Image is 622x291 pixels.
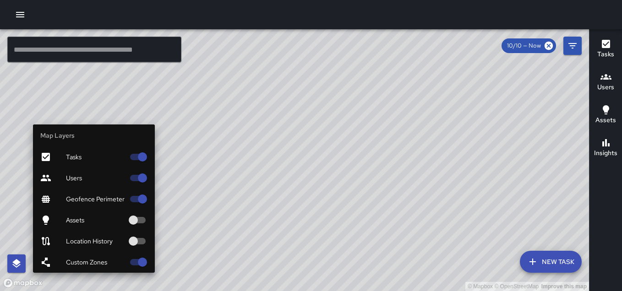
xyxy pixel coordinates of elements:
div: 10/10 — Now [502,38,556,53]
div: Tasks [33,146,155,167]
h6: Users [597,82,614,92]
span: Geofence Perimeter [66,194,125,204]
span: Tasks [66,152,125,162]
button: New Task [520,251,582,273]
div: Geofence Perimeter [33,189,155,210]
h6: Insights [594,148,617,158]
button: Insights [589,132,622,165]
button: Filters [563,37,582,55]
button: Assets [589,99,622,132]
button: Users [589,66,622,99]
h6: Assets [595,115,616,125]
div: Assets [33,210,155,231]
span: Custom Zones [66,258,125,267]
div: Custom Zones [33,252,155,273]
span: Location History [66,237,125,246]
li: Map Layers [33,124,155,146]
h6: Tasks [597,49,614,59]
div: Location History [33,231,155,252]
span: Users [66,173,125,183]
div: Users [33,167,155,189]
button: Tasks [589,33,622,66]
span: Assets [66,216,125,225]
span: 10/10 — Now [502,41,546,50]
